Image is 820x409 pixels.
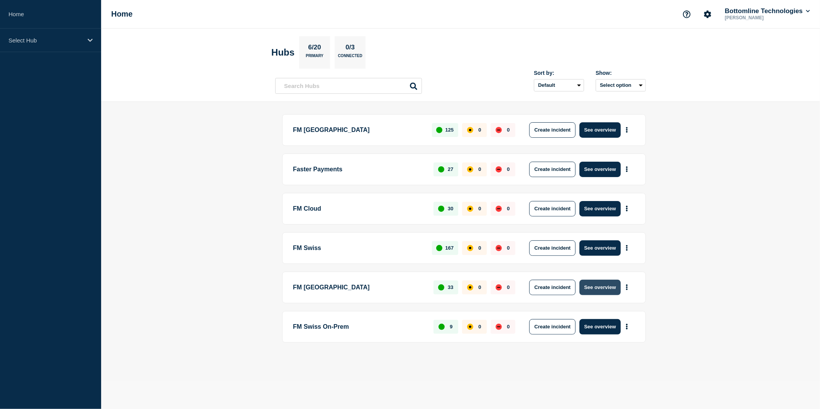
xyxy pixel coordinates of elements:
[507,166,510,172] p: 0
[478,324,481,330] p: 0
[679,6,695,22] button: Support
[496,284,502,291] div: down
[496,127,502,133] div: down
[293,319,425,335] p: FM Swiss On-Prem
[275,78,422,94] input: Search Hubs
[529,280,576,295] button: Create incident
[293,201,425,216] p: FM Cloud
[478,127,481,133] p: 0
[622,280,632,294] button: More actions
[478,245,481,251] p: 0
[579,280,620,295] button: See overview
[293,240,423,256] p: FM Swiss
[448,284,453,290] p: 33
[293,280,425,295] p: FM [GEOGRAPHIC_DATA]
[439,324,445,330] div: up
[436,245,442,251] div: up
[529,319,576,335] button: Create incident
[579,201,620,216] button: See overview
[622,123,632,137] button: More actions
[450,324,452,330] p: 9
[467,245,473,251] div: affected
[338,54,362,62] p: Connected
[271,47,295,58] h2: Hubs
[467,166,473,172] div: affected
[700,6,716,22] button: Account settings
[507,245,510,251] p: 0
[343,44,358,54] p: 0/3
[436,127,442,133] div: up
[305,44,324,54] p: 6/20
[507,324,510,330] p: 0
[529,201,576,216] button: Create incident
[446,127,454,133] p: 125
[622,201,632,216] button: More actions
[529,162,576,177] button: Create incident
[507,127,510,133] p: 0
[438,206,444,212] div: up
[467,284,473,291] div: affected
[622,241,632,255] button: More actions
[723,7,812,15] button: Bottomline Technologies
[579,319,620,335] button: See overview
[596,70,646,76] div: Show:
[467,127,473,133] div: affected
[496,206,502,212] div: down
[579,122,620,138] button: See overview
[438,284,444,291] div: up
[534,70,584,76] div: Sort by:
[293,162,425,177] p: Faster Payments
[622,162,632,176] button: More actions
[438,166,444,172] div: up
[496,166,502,172] div: down
[529,122,576,138] button: Create incident
[529,240,576,256] button: Create incident
[496,324,502,330] div: down
[478,166,481,172] p: 0
[446,245,454,251] p: 167
[507,206,510,211] p: 0
[293,122,423,138] p: FM [GEOGRAPHIC_DATA]
[467,324,473,330] div: affected
[534,79,584,91] select: Sort by
[507,284,510,290] p: 0
[448,206,453,211] p: 30
[723,15,804,20] p: [PERSON_NAME]
[496,245,502,251] div: down
[622,319,632,334] button: More actions
[478,206,481,211] p: 0
[596,79,646,91] button: Select option
[478,284,481,290] p: 0
[111,10,133,19] h1: Home
[467,206,473,212] div: affected
[579,240,620,256] button: See overview
[8,37,83,44] p: Select Hub
[448,166,453,172] p: 27
[579,162,620,177] button: See overview
[306,54,324,62] p: Primary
